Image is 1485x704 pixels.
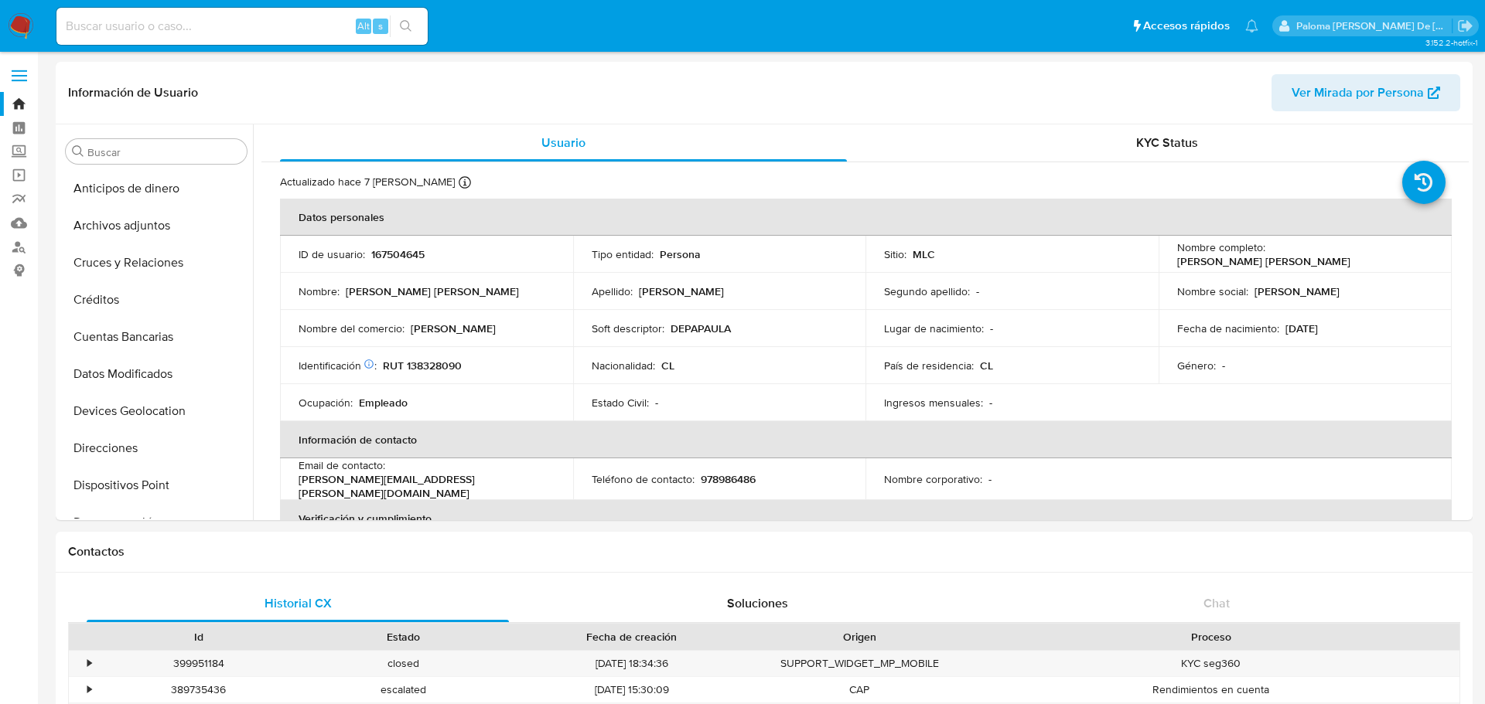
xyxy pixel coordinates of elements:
[1177,321,1279,335] p: Fecha de nacimiento :
[87,145,241,159] input: Buscar
[346,284,519,298] p: [PERSON_NAME] [PERSON_NAME]
[280,500,1452,537] th: Verificación y cumplimiento
[541,134,585,151] span: Usuario
[312,629,495,644] div: Estado
[913,247,935,261] p: MLC
[592,321,664,335] p: Soft descriptor :
[96,651,301,676] div: 399951184
[1136,134,1198,151] span: KYC Status
[390,15,422,37] button: search-icon
[884,359,974,372] p: País de residencia :
[1143,18,1230,34] span: Accesos rápidos
[592,396,649,410] p: Estado Civil :
[884,321,984,335] p: Lugar de nacimiento :
[359,396,408,410] p: Empleado
[884,284,970,298] p: Segundo apellido :
[660,247,701,261] p: Persona
[87,682,91,697] div: •
[962,651,1459,676] div: KYC seg360
[60,207,253,244] button: Archivos adjuntos
[60,430,253,467] button: Direcciones
[299,396,353,410] p: Ocupación :
[757,651,962,676] div: SUPPORT_WIDGET_MP_MOBILE
[655,396,658,410] p: -
[301,677,506,702] div: escalated
[517,629,746,644] div: Fecha de creación
[411,321,496,335] p: [PERSON_NAME]
[727,594,788,612] span: Soluciones
[1177,254,1350,268] p: [PERSON_NAME] [PERSON_NAME]
[60,244,253,281] button: Cruces y Relaciones
[976,284,979,298] p: -
[299,472,548,500] p: [PERSON_NAME][EMAIL_ADDRESS][PERSON_NAME][DOMAIN_NAME]
[1292,74,1424,111] span: Ver Mirada por Persona
[378,19,383,33] span: s
[1272,74,1460,111] button: Ver Mirada por Persona
[265,594,332,612] span: Historial CX
[299,247,365,261] p: ID de usuario :
[280,421,1452,458] th: Información de contacto
[1203,594,1230,612] span: Chat
[973,629,1449,644] div: Proceso
[1177,240,1265,254] p: Nombre completo :
[56,16,428,36] input: Buscar usuario o caso...
[1222,359,1225,372] p: -
[661,359,674,372] p: CL
[1296,19,1453,33] p: paloma.falcondesoto@mercadolibre.cl
[60,467,253,504] button: Dispositivos Point
[988,472,992,486] p: -
[592,472,695,486] p: Teléfono de contacto :
[87,656,91,671] div: •
[383,359,462,372] p: RUT 138328090
[701,472,756,486] p: 978986486
[301,651,506,676] div: closed
[506,651,756,676] div: [DATE] 18:34:36
[96,677,301,702] div: 389735436
[1285,321,1318,335] p: [DATE]
[107,629,290,644] div: Id
[768,629,951,644] div: Origen
[592,247,654,261] p: Tipo entidad :
[299,359,377,372] p: Identificación :
[1255,284,1340,298] p: [PERSON_NAME]
[989,396,992,410] p: -
[280,175,455,189] p: Actualizado hace 7 [PERSON_NAME]
[60,355,253,393] button: Datos Modificados
[592,284,633,298] p: Apellido :
[1177,359,1216,372] p: Género :
[299,458,385,472] p: Email de contacto :
[299,321,405,335] p: Nombre del comercio :
[884,396,983,410] p: Ingresos mensuales :
[980,359,993,372] p: CL
[671,321,731,335] p: DEPAPAULA
[68,544,1460,559] h1: Contactos
[357,19,370,33] span: Alt
[299,284,340,298] p: Nombre :
[757,677,962,702] div: CAP
[1245,19,1258,32] a: Notificaciones
[962,677,1459,702] div: Rendimientos en cuenta
[280,199,1452,236] th: Datos personales
[72,145,84,158] button: Buscar
[1457,18,1473,34] a: Salir
[884,247,906,261] p: Sitio :
[371,247,425,261] p: 167504645
[592,359,655,372] p: Nacionalidad :
[506,677,756,702] div: [DATE] 15:30:09
[68,85,198,100] h1: Información de Usuario
[884,472,982,486] p: Nombre corporativo :
[1177,284,1248,298] p: Nombre social :
[60,393,253,430] button: Devices Geolocation
[60,170,253,207] button: Anticipos de dinero
[990,321,993,335] p: -
[60,281,253,318] button: Créditos
[639,284,724,298] p: [PERSON_NAME]
[60,504,253,541] button: Documentación
[60,318,253,355] button: Cuentas Bancarias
